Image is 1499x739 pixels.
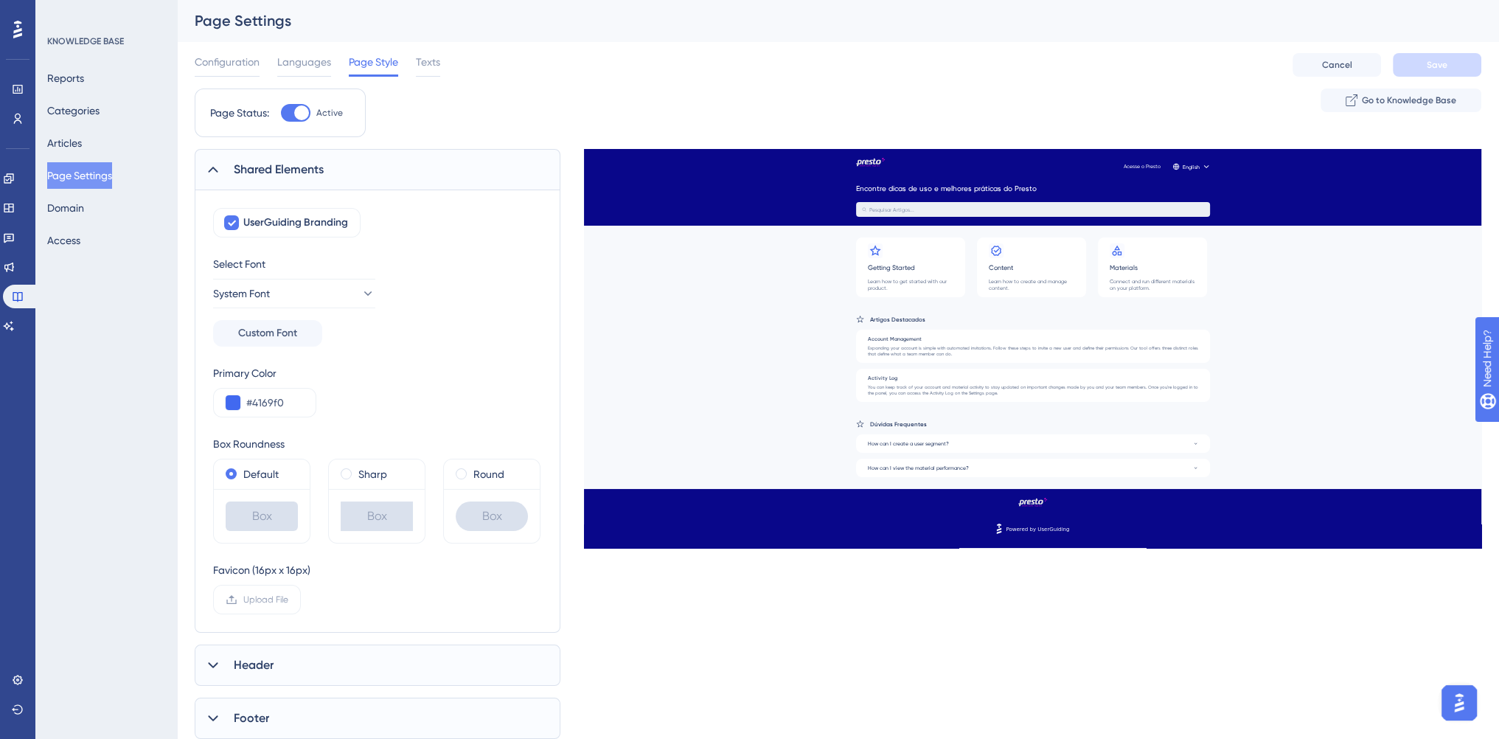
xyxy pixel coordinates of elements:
[226,502,298,531] div: Box
[195,53,260,71] span: Configuration
[234,656,274,674] span: Header
[47,97,100,124] button: Categories
[277,53,331,71] span: Languages
[349,53,398,71] span: Page Style
[213,561,310,579] div: Favicon (16px x 16px)
[47,35,124,47] div: KNOWLEDGE BASE
[47,130,82,156] button: Articles
[416,53,440,71] span: Texts
[358,465,387,483] label: Sharp
[1393,53,1481,77] button: Save
[195,10,1444,31] div: Page Settings
[47,65,84,91] button: Reports
[213,435,540,453] div: Box Roundness
[473,465,504,483] label: Round
[213,279,375,308] button: System Font
[238,325,297,342] span: Custom Font
[243,465,279,483] label: Default
[47,195,84,221] button: Domain
[234,709,269,727] span: Footer
[213,320,322,347] button: Custom Font
[213,364,316,382] div: Primary Color
[1427,59,1447,71] span: Save
[316,107,343,119] span: Active
[341,502,413,531] div: Box
[35,4,92,21] span: Need Help?
[47,227,80,254] button: Access
[1293,53,1381,77] button: Cancel
[1362,94,1456,106] span: Go to Knowledge Base
[1321,89,1481,112] button: Go to Knowledge Base
[243,594,288,606] span: Upload File
[456,502,528,531] div: Box
[210,104,269,122] div: Page Status:
[234,161,324,178] span: Shared Elements
[1322,59,1352,71] span: Cancel
[243,214,348,232] span: UserGuiding Branding
[213,255,375,273] div: Select Font
[1437,681,1481,725] iframe: UserGuiding AI Assistant Launcher
[213,285,270,302] span: System Font
[47,162,112,189] button: Page Settings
